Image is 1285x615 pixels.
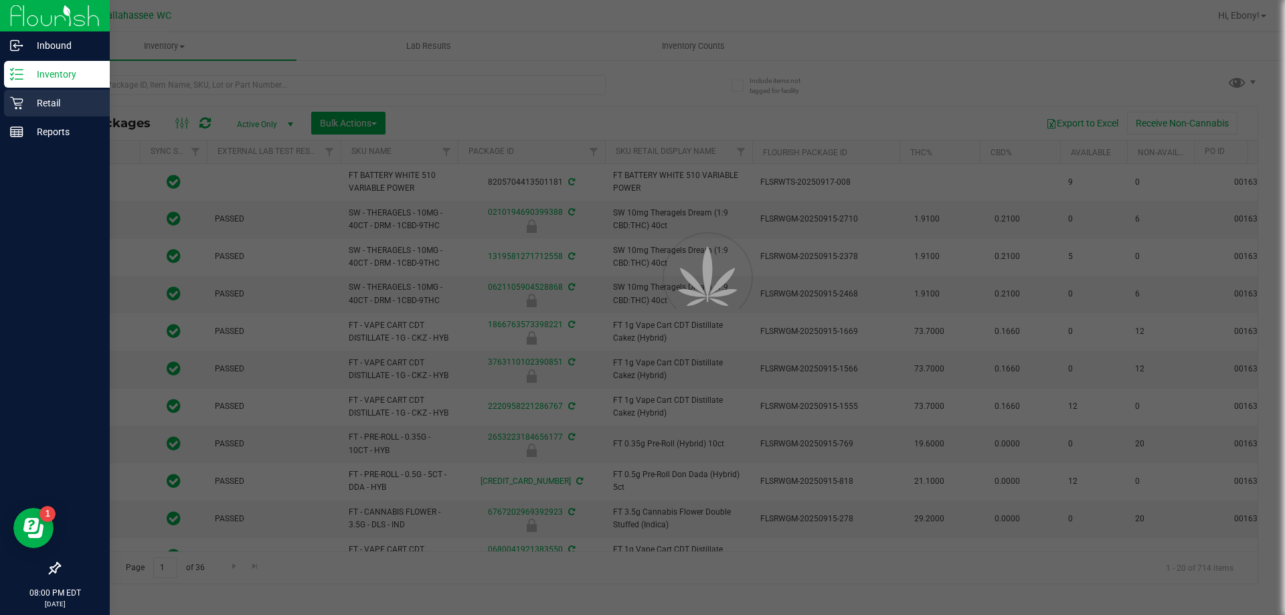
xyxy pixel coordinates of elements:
inline-svg: Inbound [10,39,23,52]
inline-svg: Reports [10,125,23,139]
p: Reports [23,124,104,140]
inline-svg: Retail [10,96,23,110]
iframe: Resource center [13,508,54,548]
inline-svg: Inventory [10,68,23,81]
p: [DATE] [6,599,104,609]
p: 08:00 PM EDT [6,587,104,599]
p: Inbound [23,37,104,54]
p: Retail [23,95,104,111]
iframe: Resource center unread badge [39,506,56,522]
p: Inventory [23,66,104,82]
